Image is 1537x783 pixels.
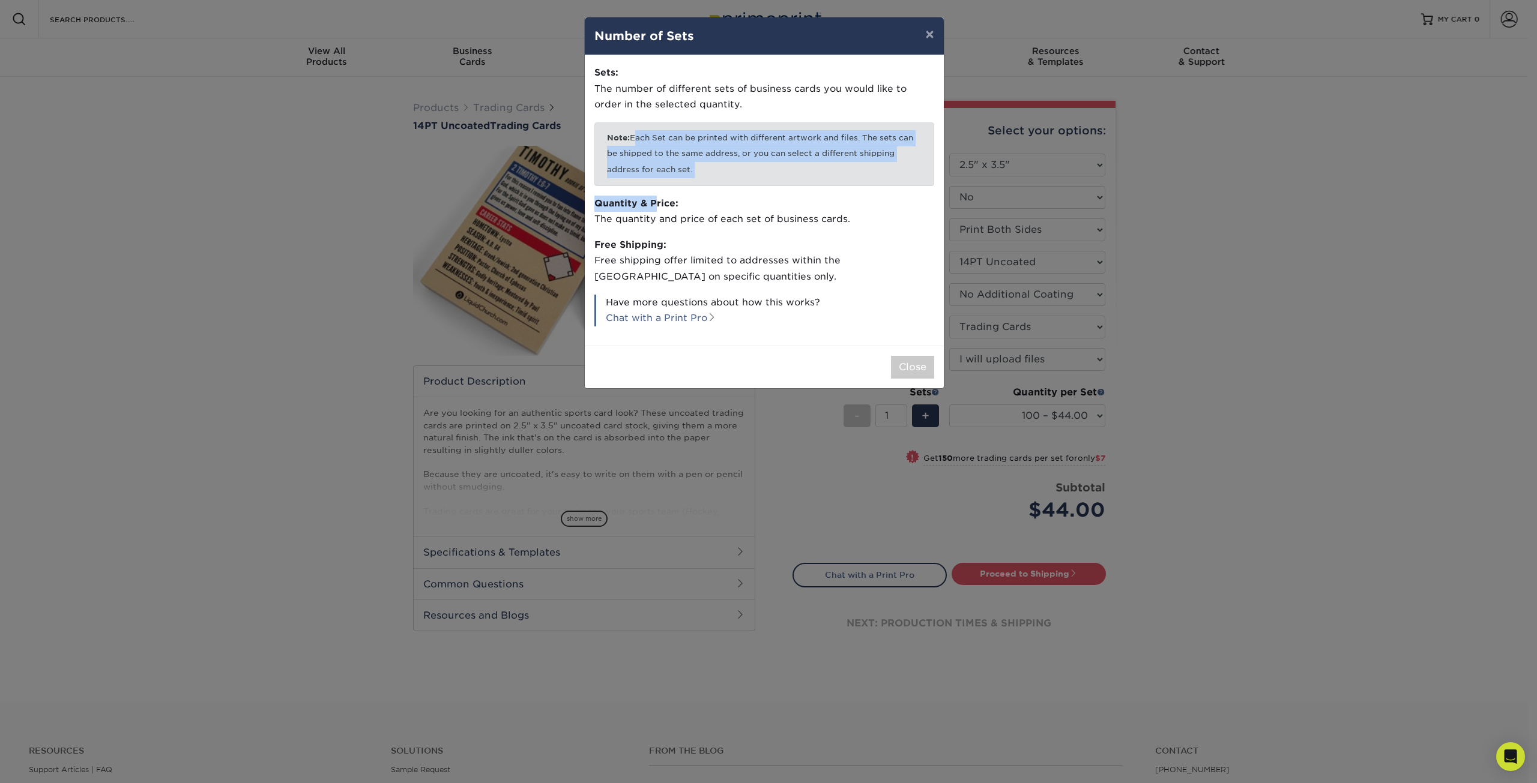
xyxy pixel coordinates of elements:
[594,67,618,78] strong: Sets:
[594,122,934,186] p: Each Set can be printed with different artwork and files. The sets can be shipped to the same add...
[606,312,716,323] a: Chat with a Print Pro
[607,133,630,142] b: Note:
[594,239,666,250] strong: Free Shipping:
[916,17,943,51] button: ×
[594,237,934,285] p: Free shipping offer limited to addresses within the [GEOGRAPHIC_DATA] on specific quantities only.
[594,196,934,227] p: The quantity and price of each set of business cards.
[594,295,934,326] p: Have more questions about how this works?
[594,27,934,45] h4: Number of Sets
[891,356,934,379] button: Close
[594,65,934,113] p: The number of different sets of business cards you would like to order in the selected quantity.
[1496,742,1525,771] div: Open Intercom Messenger
[594,197,678,209] strong: Quantity & Price:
